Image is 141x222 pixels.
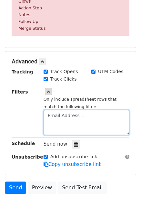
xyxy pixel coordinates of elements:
small: Only include spreadsheet rows that match the following filters: [44,97,116,109]
strong: Tracking [12,69,33,74]
label: UTM Codes [98,68,123,75]
a: Copy unsubscribe link [44,161,102,167]
small: Notes [18,12,30,17]
a: Preview [28,182,56,194]
small: Merge Status [18,26,45,31]
h5: Advanced [12,58,129,65]
small: Action Step [18,6,42,10]
a: Send [5,182,26,194]
span: Send now [44,141,67,147]
iframe: Chat Widget [109,191,141,222]
strong: Filters [12,89,28,94]
strong: Schedule [12,141,35,146]
label: Track Clicks [50,76,77,83]
a: Send Test Email [58,182,107,194]
small: Follow Up [18,19,38,24]
label: Add unsubscribe link [50,153,97,160]
label: Track Opens [50,68,78,75]
strong: Unsubscribe [12,154,43,160]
